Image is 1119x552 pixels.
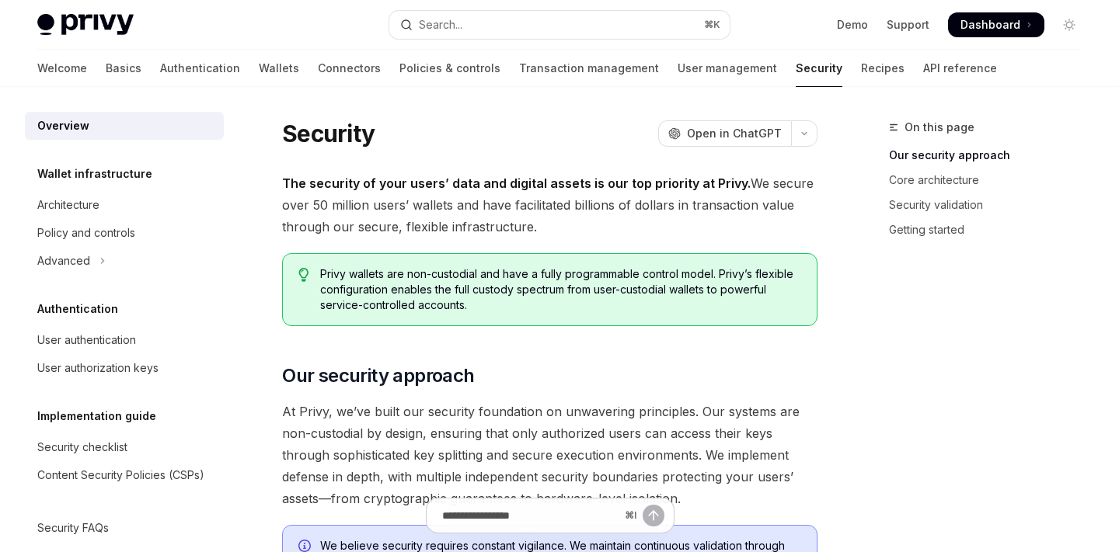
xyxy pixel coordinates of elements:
button: Send message [643,505,664,526]
a: Security validation [889,193,1094,217]
a: Demo [837,17,868,33]
a: User management [678,50,777,87]
div: Security checklist [37,438,127,457]
a: API reference [923,50,997,87]
a: Content Security Policies (CSPs) [25,461,224,489]
a: Security checklist [25,433,224,461]
a: Security [796,50,842,87]
a: Wallets [259,50,299,87]
a: Dashboard [948,12,1044,37]
a: Policy and controls [25,219,224,247]
a: User authorization keys [25,354,224,382]
span: We secure over 50 million users’ wallets and have facilitated billions of dollars in transaction ... [282,172,817,238]
button: Open in ChatGPT [658,120,791,147]
div: Content Security Policies (CSPs) [37,466,204,484]
span: Privy wallets are non-custodial and have a fully programmable control model. Privy’s flexible con... [320,266,801,313]
div: User authorization keys [37,359,159,377]
strong: The security of your users’ data and digital assets is our top priority at Privy. [282,175,751,191]
div: Overview [37,116,89,135]
span: ⌘ K [704,19,720,31]
a: Connectors [318,50,381,87]
button: Toggle Advanced section [25,247,224,275]
h1: Security [282,120,375,148]
a: User authentication [25,326,224,354]
svg: Tip [298,268,309,282]
span: Dashboard [960,17,1020,33]
input: Ask a question... [442,498,619,533]
a: Policies & controls [399,50,500,87]
a: Recipes [861,50,905,87]
button: Open search [389,11,729,39]
button: Toggle dark mode [1057,12,1082,37]
a: Security FAQs [25,514,224,542]
span: Open in ChatGPT [687,126,782,141]
h5: Wallet infrastructure [37,165,152,183]
span: At Privy, we’ve built our security foundation on unwavering principles. Our systems are non-custo... [282,401,817,509]
a: Welcome [37,50,87,87]
div: Architecture [37,196,99,214]
div: Security FAQs [37,519,109,537]
h5: Authentication [37,300,118,318]
a: Our security approach [889,143,1094,168]
a: Core architecture [889,168,1094,193]
a: Architecture [25,191,224,219]
a: Authentication [160,50,240,87]
div: User authentication [37,331,136,349]
span: On this page [905,118,974,137]
a: Overview [25,112,224,140]
div: Search... [419,16,462,34]
a: Getting started [889,217,1094,242]
img: light logo [37,14,134,36]
a: Support [887,17,929,33]
h5: Implementation guide [37,407,156,425]
div: Policy and controls [37,224,135,242]
div: Advanced [37,252,90,270]
span: Our security approach [282,363,474,388]
a: Transaction management [519,50,659,87]
a: Basics [106,50,141,87]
